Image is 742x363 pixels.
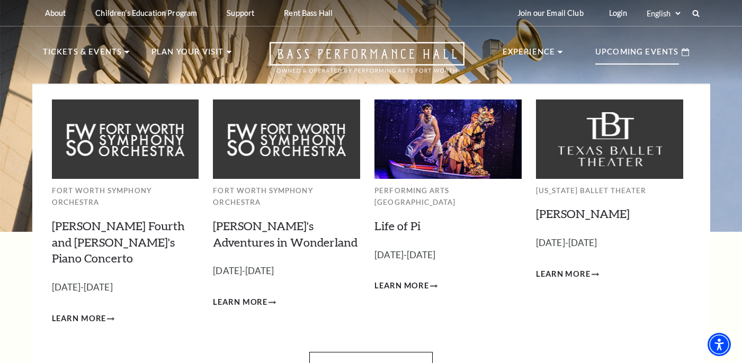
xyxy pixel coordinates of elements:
[213,296,267,309] span: Learn More
[213,185,360,208] p: Fort Worth Symphony Orchestra
[52,185,199,208] p: Fort Worth Symphony Orchestra
[284,8,333,17] p: Rent Bass Hall
[52,219,185,266] a: [PERSON_NAME] Fourth and [PERSON_NAME]'s Piano Concerto
[374,219,421,233] a: Life of Pi
[374,279,429,293] span: Learn More
[536,206,630,221] a: [PERSON_NAME]
[595,46,679,65] p: Upcoming Events
[374,248,522,263] p: [DATE]-[DATE]
[151,46,224,65] p: Plan Your Visit
[536,235,683,251] p: [DATE]-[DATE]
[213,219,357,249] a: [PERSON_NAME]'s Adventures in Wonderland
[213,264,360,279] p: [DATE]-[DATE]
[536,268,591,281] span: Learn More
[708,333,731,356] div: Accessibility Menu
[52,280,199,295] p: [DATE]-[DATE]
[374,99,522,178] img: Performing Arts Fort Worth
[52,312,115,325] a: Learn More Brahms Fourth and Grieg's Piano Concerto
[227,8,254,17] p: Support
[374,185,522,208] p: Performing Arts [GEOGRAPHIC_DATA]
[231,42,503,84] a: Open this option
[536,185,683,197] p: [US_STATE] Ballet Theater
[213,99,360,178] img: Fort Worth Symphony Orchestra
[503,46,556,65] p: Experience
[43,46,122,65] p: Tickets & Events
[95,8,197,17] p: Children's Education Program
[374,279,437,293] a: Learn More Life of Pi
[52,99,199,178] img: Fort Worth Symphony Orchestra
[536,268,599,281] a: Learn More Peter Pan
[536,99,683,178] img: Texas Ballet Theater
[213,296,276,309] a: Learn More Alice's Adventures in Wonderland
[52,312,106,325] span: Learn More
[645,8,682,19] select: Select:
[45,8,66,17] p: About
